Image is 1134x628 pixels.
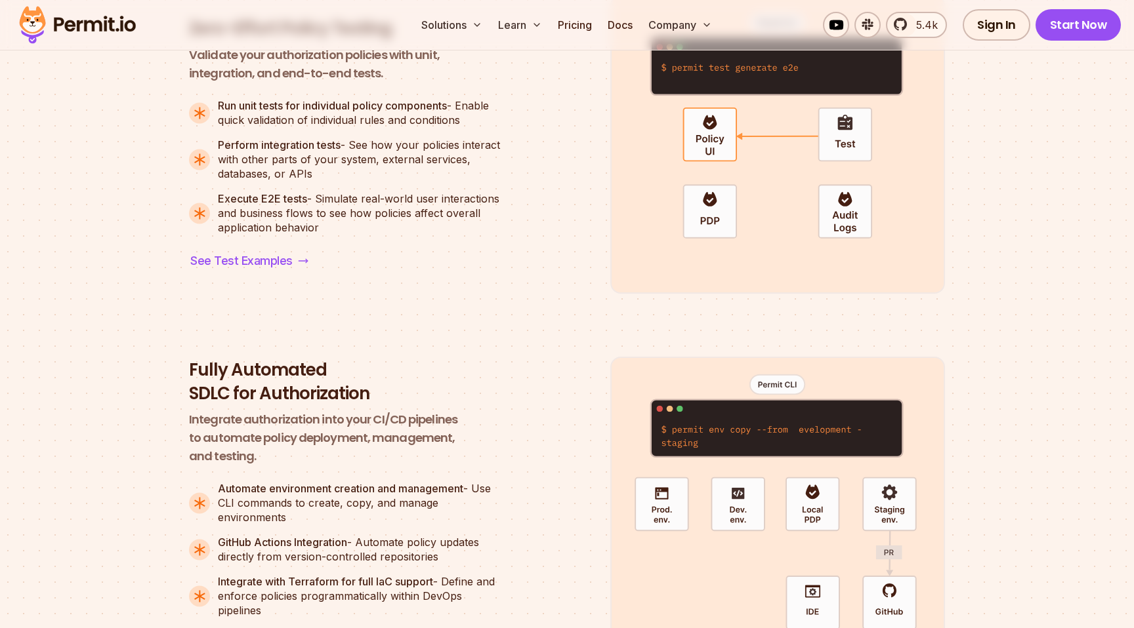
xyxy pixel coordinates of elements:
[493,12,547,38] button: Learn
[1036,9,1122,41] a: Start Now
[602,12,638,38] a: Docs
[218,575,433,588] strong: Integrate with Terraform for full IaC support
[189,250,310,271] a: See Test Examples
[218,536,347,549] strong: GitHub Actions Integration
[218,138,341,151] strong: Perform integration tests
[886,12,947,38] a: 5.4k
[218,535,504,564] span: - Automate policy updates directly from version-controlled repositories
[189,410,504,465] p: Integrate authorization into your CI/CD pipelines to automate policy deployment, management, and ...
[908,17,938,33] span: 5.4k
[218,482,463,495] strong: Automate environment creation and management
[218,192,307,205] strong: Execute E2E tests
[189,46,504,83] p: Validate your authorization policies with unit, integration, and end-to-end tests.
[13,3,142,47] img: Permit logo
[553,12,597,38] a: Pricing
[416,12,488,38] button: Solutions
[218,574,504,618] span: - Define and enforce policies programmatically within DevOps pipelines
[218,138,504,181] span: - See how your policies interact with other parts of your system, external services, databases, o...
[218,191,504,235] span: - Simulate real-world user interactions and business flows to see how policies affect overall app...
[218,98,504,127] span: - Enable quick validation of individual rules and conditions
[218,99,447,112] strong: Run unit tests for individual policy components
[190,252,293,270] span: See Test Examples
[189,359,504,406] h3: Fully Automated SDLC for Authorization
[963,9,1030,41] a: Sign In
[218,481,504,524] span: - Use CLI commands to create, copy, and manage environments
[643,12,717,38] button: Company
